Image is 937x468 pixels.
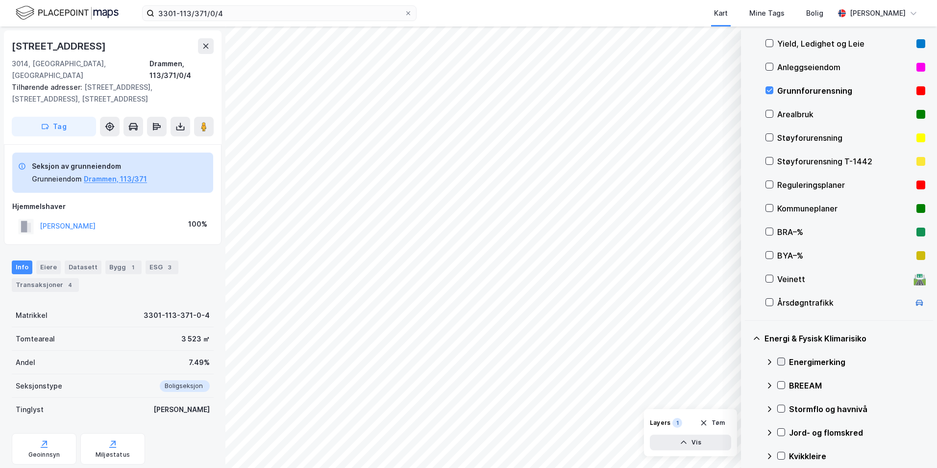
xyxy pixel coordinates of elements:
div: Energi & Fysisk Klimarisiko [764,333,925,344]
div: Arealbruk [777,108,912,120]
div: 🛣️ [913,273,926,286]
div: Bolig [806,7,823,19]
input: Søk på adresse, matrikkel, gårdeiere, leietakere eller personer [154,6,404,21]
div: Kvikkleire [789,450,925,462]
div: 3 523 ㎡ [181,333,210,345]
iframe: Chat Widget [888,421,937,468]
div: Transaksjoner [12,278,79,292]
div: Tinglyst [16,404,44,416]
button: Vis [650,435,731,450]
div: Støyforurensning [777,132,912,144]
div: Layers [650,419,670,427]
div: Årsdøgntrafikk [777,297,910,309]
span: Tilhørende adresser: [12,83,84,91]
div: Eiere [36,260,61,274]
div: Datasett [65,260,101,274]
div: Støyforurensning T-1442 [777,156,912,167]
div: Kommuneplaner [777,203,912,214]
div: Mine Tags [749,7,785,19]
img: logo.f888ab2527a4732fd821a326f86c7f29.svg [16,4,119,22]
div: Bygg [105,260,142,274]
div: Seksjonstype [16,380,62,392]
div: Veinett [777,273,910,285]
div: 3301-113-371-0-4 [144,310,210,321]
div: Reguleringsplaner [777,179,912,191]
div: Matrikkel [16,310,48,321]
div: Hjemmelshaver [12,201,213,212]
div: [PERSON_NAME] [153,404,210,416]
div: BRA–% [777,226,912,238]
div: Geoinnsyn [28,451,60,459]
button: Tøm [693,415,731,431]
div: Jord- og flomskred [789,427,925,439]
div: 100% [188,218,207,230]
div: BYA–% [777,250,912,261]
div: Grunnforurensning [777,85,912,97]
div: 3 [165,262,174,272]
div: Anleggseiendom [777,61,912,73]
div: Stormflo og havnivå [789,403,925,415]
div: Miljøstatus [96,451,130,459]
div: [PERSON_NAME] [850,7,906,19]
div: Andel [16,357,35,368]
div: 1 [672,418,682,428]
div: Yield, Ledighet og Leie [777,38,912,50]
div: 3014, [GEOGRAPHIC_DATA], [GEOGRAPHIC_DATA] [12,58,149,81]
div: Drammen, 113/371/0/4 [149,58,214,81]
div: BREEAM [789,380,925,391]
div: Info [12,260,32,274]
div: [STREET_ADDRESS] [12,38,108,54]
div: Seksjon av grunneiendom [32,160,147,172]
button: Tag [12,117,96,136]
div: Energimerking [789,356,925,368]
div: [STREET_ADDRESS], [STREET_ADDRESS], [STREET_ADDRESS] [12,81,206,105]
div: Kart [714,7,728,19]
div: Grunneiendom [32,173,82,185]
button: Drammen, 113/371 [84,173,147,185]
div: 1 [128,262,138,272]
div: ESG [146,260,178,274]
div: Tomteareal [16,333,55,345]
div: 4 [65,280,75,290]
div: 7.49% [189,357,210,368]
